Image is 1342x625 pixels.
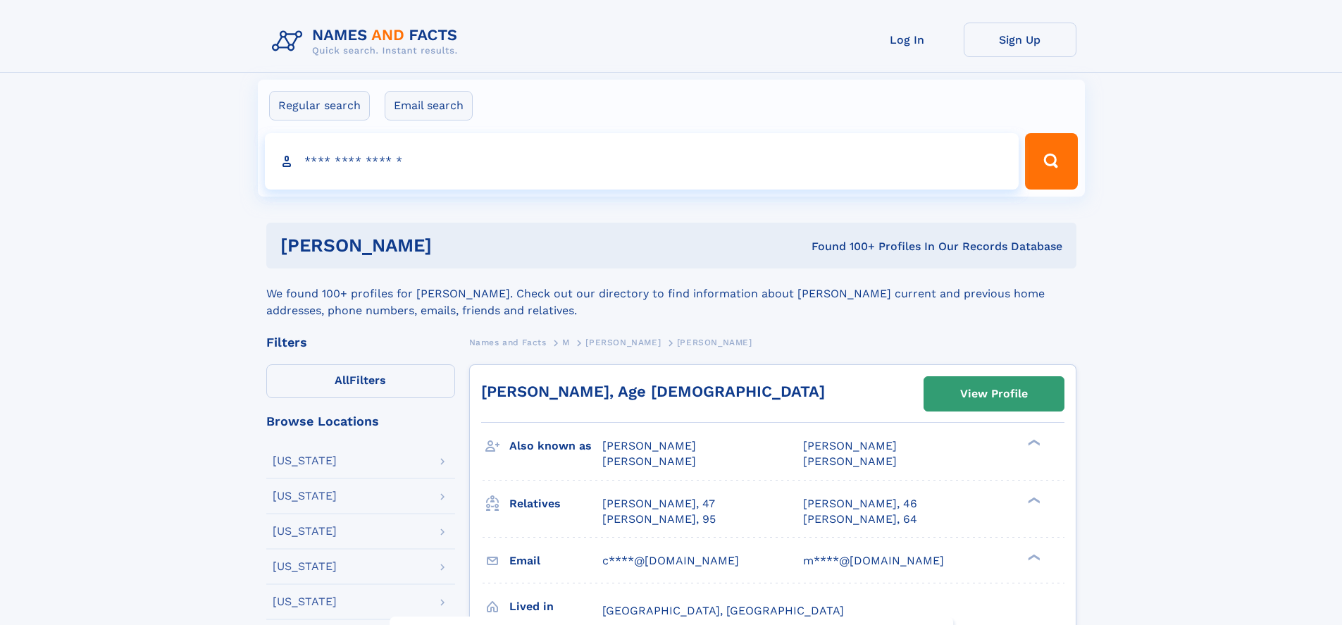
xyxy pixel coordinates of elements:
[273,526,337,537] div: [US_STATE]
[585,338,661,347] span: [PERSON_NAME]
[273,561,337,572] div: [US_STATE]
[602,512,716,527] a: [PERSON_NAME], 95
[585,333,661,351] a: [PERSON_NAME]
[269,91,370,120] label: Regular search
[602,454,696,468] span: [PERSON_NAME]
[481,383,825,400] a: [PERSON_NAME], Age [DEMOGRAPHIC_DATA]
[509,595,602,619] h3: Lived in
[266,364,455,398] label: Filters
[266,336,455,349] div: Filters
[266,415,455,428] div: Browse Locations
[602,439,696,452] span: [PERSON_NAME]
[1024,495,1041,505] div: ❯
[335,373,349,387] span: All
[273,455,337,466] div: [US_STATE]
[803,439,897,452] span: [PERSON_NAME]
[1024,438,1041,447] div: ❯
[469,333,547,351] a: Names and Facts
[677,338,752,347] span: [PERSON_NAME]
[266,23,469,61] img: Logo Names and Facts
[621,239,1062,254] div: Found 100+ Profiles In Our Records Database
[803,512,917,527] a: [PERSON_NAME], 64
[851,23,964,57] a: Log In
[266,268,1076,319] div: We found 100+ profiles for [PERSON_NAME]. Check out our directory to find information about [PERS...
[280,237,622,254] h1: [PERSON_NAME]
[509,492,602,516] h3: Relatives
[562,338,570,347] span: M
[265,133,1019,190] input: search input
[803,496,917,512] a: [PERSON_NAME], 46
[602,496,715,512] a: [PERSON_NAME], 47
[602,604,844,617] span: [GEOGRAPHIC_DATA], [GEOGRAPHIC_DATA]
[273,490,337,502] div: [US_STATE]
[562,333,570,351] a: M
[960,378,1028,410] div: View Profile
[385,91,473,120] label: Email search
[1025,133,1077,190] button: Search Button
[273,596,337,607] div: [US_STATE]
[509,434,602,458] h3: Also known as
[509,549,602,573] h3: Email
[1024,552,1041,562] div: ❯
[803,454,897,468] span: [PERSON_NAME]
[964,23,1076,57] a: Sign Up
[924,377,1064,411] a: View Profile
